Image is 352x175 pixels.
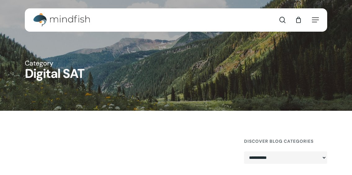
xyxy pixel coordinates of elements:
h1: Digital SAT [25,68,327,80]
a: Cart [295,16,302,23]
header: Main Menu [25,8,327,32]
a: Navigation Menu [312,17,319,23]
span: Category [25,59,53,68]
h4: Discover Blog Categories [244,136,327,147]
